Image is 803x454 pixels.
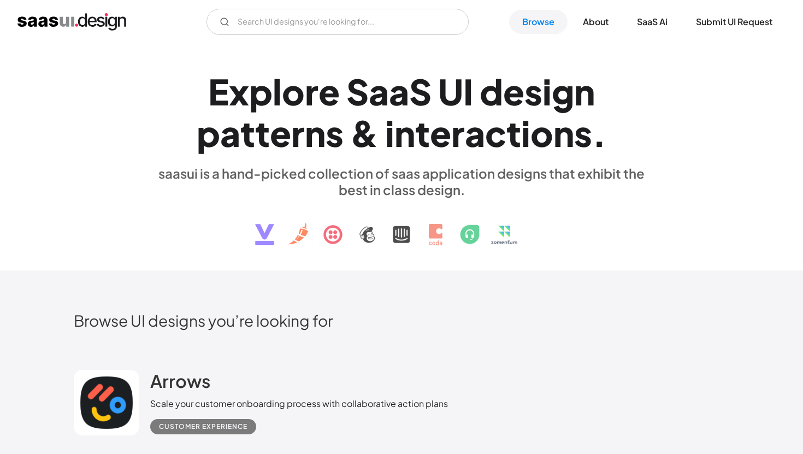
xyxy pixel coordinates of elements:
img: text, icon, saas logo [236,198,567,255]
div: Customer Experience [159,420,247,433]
div: p [249,70,273,113]
div: g [552,70,574,113]
div: i [521,112,530,154]
div: t [240,112,255,154]
a: Submit UI Request [683,10,786,34]
div: saasui is a hand-picked collection of saas application designs that exhibit the best in class des... [150,165,653,198]
a: home [17,13,126,31]
div: r [291,112,305,154]
a: SaaS Ai [624,10,681,34]
div: a [369,70,389,113]
a: Browse [509,10,568,34]
div: n [305,112,326,154]
div: e [318,70,340,113]
div: x [229,70,249,113]
div: o [282,70,305,113]
div: s [574,112,592,154]
div: . [592,112,606,154]
div: I [463,70,473,113]
div: e [430,112,451,154]
form: Email Form [206,9,469,35]
div: i [385,112,394,154]
h2: Browse UI designs you’re looking for [74,311,729,330]
div: i [542,70,552,113]
h2: Arrows [150,370,210,392]
div: a [389,70,409,113]
div: p [197,112,220,154]
div: & [350,112,379,154]
a: About [570,10,622,34]
h1: Explore SaaS UI design patterns & interactions. [150,70,653,155]
div: E [208,70,229,113]
div: Scale your customer onboarding process with collaborative action plans [150,397,448,410]
div: t [415,112,430,154]
div: n [553,112,574,154]
div: t [506,112,521,154]
div: t [255,112,270,154]
div: S [346,70,369,113]
div: n [394,112,415,154]
div: o [530,112,553,154]
div: e [503,70,524,113]
div: e [270,112,291,154]
div: s [524,70,542,113]
div: c [485,112,506,154]
div: d [480,70,503,113]
div: a [220,112,240,154]
div: a [465,112,485,154]
div: n [574,70,595,113]
div: U [438,70,463,113]
div: s [326,112,344,154]
a: Arrows [150,370,210,397]
div: r [451,112,465,154]
input: Search UI designs you're looking for... [206,9,469,35]
div: l [273,70,282,113]
div: r [305,70,318,113]
div: S [409,70,432,113]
